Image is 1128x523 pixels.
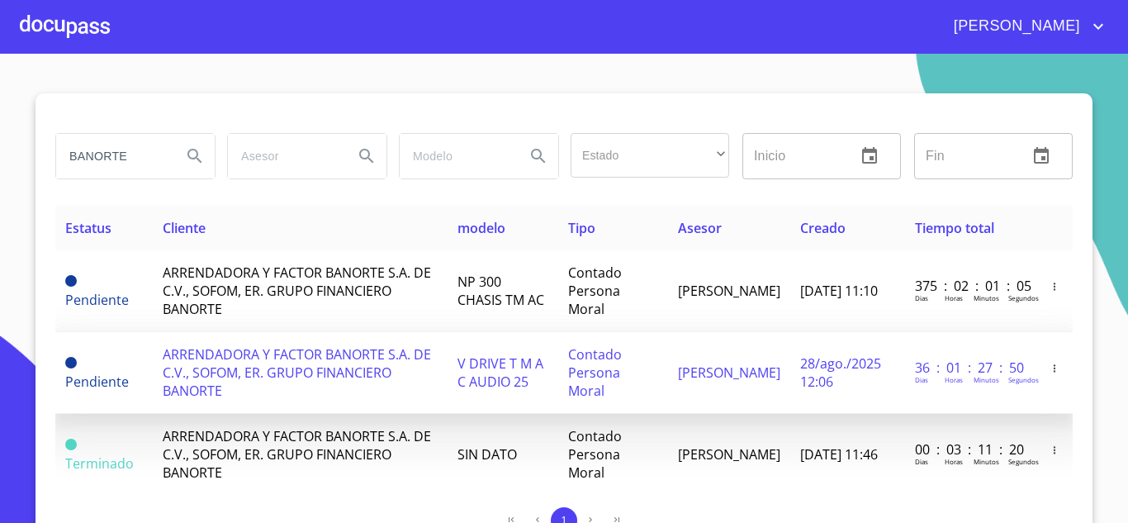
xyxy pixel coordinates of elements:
[65,454,134,473] span: Terminado
[1008,457,1039,466] p: Segundos
[400,134,512,178] input: search
[915,219,994,237] span: Tiempo total
[571,133,729,178] div: ​
[568,345,622,400] span: Contado Persona Moral
[457,219,505,237] span: modelo
[974,457,999,466] p: Minutos
[457,354,543,391] span: V DRIVE T M A C AUDIO 25
[941,13,1088,40] span: [PERSON_NAME]
[1008,375,1039,384] p: Segundos
[65,439,77,450] span: Terminado
[945,293,963,302] p: Horas
[568,264,622,318] span: Contado Persona Moral
[800,282,878,300] span: [DATE] 11:10
[228,134,340,178] input: search
[163,219,206,237] span: Cliente
[163,345,431,400] span: ARRENDADORA Y FACTOR BANORTE S.A. DE C.V., SOFOM, ER. GRUPO FINANCIERO BANORTE
[915,359,1026,377] p: 36 : 01 : 27 : 50
[568,219,595,237] span: Tipo
[974,293,999,302] p: Minutos
[65,219,111,237] span: Estatus
[678,282,780,300] span: [PERSON_NAME]
[457,445,517,464] span: SIN DATO
[163,427,431,482] span: ARRENDADORA Y FACTOR BANORTE S.A. DE C.V., SOFOM, ER. GRUPO FINANCIERO BANORTE
[175,136,215,176] button: Search
[65,275,77,287] span: Pendiente
[800,354,881,391] span: 28/ago./2025 12:06
[678,445,780,464] span: [PERSON_NAME]
[915,277,1026,295] p: 375 : 02 : 01 : 05
[915,457,928,466] p: Dias
[678,364,780,382] span: [PERSON_NAME]
[347,136,386,176] button: Search
[65,291,129,309] span: Pendiente
[519,136,558,176] button: Search
[915,375,928,384] p: Dias
[915,440,1026,459] p: 00 : 03 : 11 : 20
[56,134,168,178] input: search
[568,427,622,482] span: Contado Persona Moral
[1008,293,1039,302] p: Segundos
[800,445,878,464] span: [DATE] 11:46
[65,373,129,391] span: Pendiente
[941,13,1108,40] button: account of current user
[915,293,928,302] p: Dias
[457,273,544,309] span: NP 300 CHASIS TM AC
[974,375,999,384] p: Minutos
[945,457,963,466] p: Horas
[65,357,77,368] span: Pendiente
[800,219,846,237] span: Creado
[163,264,431,318] span: ARRENDADORA Y FACTOR BANORTE S.A. DE C.V., SOFOM, ER. GRUPO FINANCIERO BANORTE
[678,219,722,237] span: Asesor
[945,375,963,384] p: Horas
